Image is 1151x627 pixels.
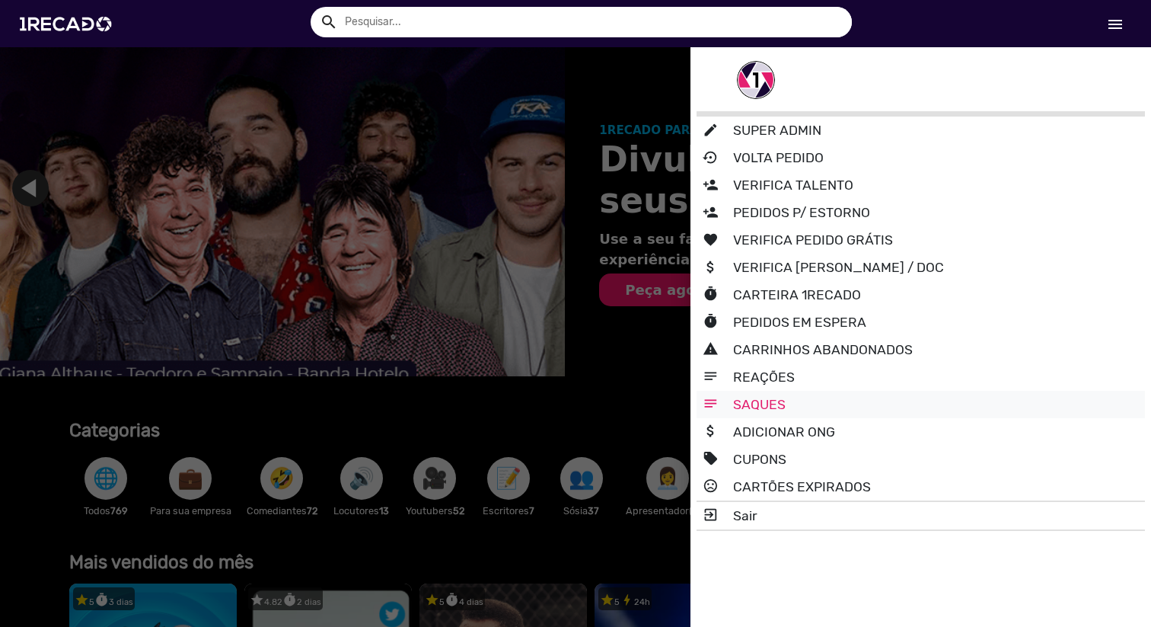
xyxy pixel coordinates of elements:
a: VERIFICA PEDIDO GRÁTIS [697,226,1145,254]
a: CUPONS [697,446,1145,473]
mat-icon: Example home icon [703,313,721,331]
mat-icon: Example home icon [703,258,721,277]
mat-icon: Example home icon [703,341,721,359]
mat-icon: Example home icon [320,13,338,31]
a: CARTEIRA 1RECADO [697,281,1145,309]
a: VOLTA PEDIDO [697,144,1145,171]
mat-icon: Example home icon [703,286,721,304]
button: Example home icon [314,8,341,34]
a: PEDIDOS EM ESPERA [697,309,1145,336]
mat-icon: Example home icon [703,423,721,441]
mat-icon: Example home icon [703,368,721,386]
a: CARRINHOS ABANDONADOS [697,336,1145,363]
mat-icon: Example home icon [703,121,721,139]
mat-icon: Example home icon [703,478,721,496]
mat-icon: Example home icon [703,231,721,249]
a: Sair [697,502,1145,529]
a: SAQUES [697,391,1145,418]
mat-icon: Example home icon [703,395,721,414]
mat-icon: Example home icon [703,450,721,469]
mat-icon: Example home icon [703,149,721,167]
mat-icon: Example home icon [703,203,721,222]
a: CARTÕES EXPIRADOS [697,473,1145,501]
a: VERIFICA [PERSON_NAME] / DOC [697,254,1145,281]
a: VERIFICA TALENTO [697,171,1145,199]
mat-icon: Example home icon [703,507,721,525]
mat-icon: Início [1106,15,1124,34]
a: REAÇÕES [697,363,1145,391]
img: share-1recado.png [737,61,775,99]
a: ADICIONAR ONG [697,418,1145,446]
a: SUPER ADMIN [697,117,1145,144]
a: PEDIDOS P/ ESTORNO [697,199,1145,226]
input: Pesquisar... [333,7,852,37]
mat-icon: Example home icon [703,176,721,194]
